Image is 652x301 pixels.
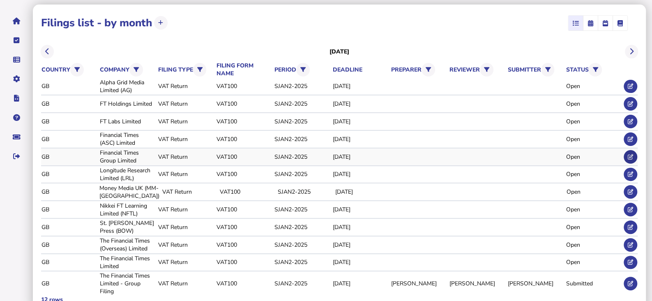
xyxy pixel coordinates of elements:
[541,63,555,76] button: Filter
[333,100,388,108] div: [DATE]
[449,280,505,287] div: [PERSON_NAME]
[158,100,214,108] div: VAT Return
[624,168,637,181] button: Edit
[568,16,583,30] mat-button-toggle: List view
[8,128,25,146] button: Raise a support ticket
[566,241,621,249] div: Open
[333,241,388,249] div: [DATE]
[216,153,272,161] div: VAT100
[100,219,155,235] div: St. [PERSON_NAME] Press (BOW)
[333,153,388,161] div: [DATE]
[41,16,152,30] h1: Filings list - by month
[99,184,159,200] div: Money Media UK (MM-[GEOGRAPHIC_DATA])
[391,61,447,78] th: preparer
[216,82,272,90] div: VAT100
[624,203,637,216] button: Edit
[8,70,25,88] button: Manage settings
[158,206,214,213] div: VAT Return
[70,63,84,76] button: Filter
[274,223,330,231] div: SJAN2-2025
[41,280,97,287] div: GB
[333,82,388,90] div: [DATE]
[129,63,143,76] button: Filter
[566,82,621,90] div: Open
[624,115,637,128] button: Edit
[8,12,25,30] button: Home
[274,61,330,78] th: period
[216,135,272,143] div: VAT100
[598,16,613,30] mat-button-toggle: Calendar week view
[333,258,388,266] div: [DATE]
[41,170,97,178] div: GB
[332,65,389,74] th: deadline
[41,100,97,108] div: GB
[158,135,214,143] div: VAT Return
[41,61,97,78] th: country
[566,170,621,178] div: Open
[8,148,25,165] button: Sign out
[508,280,563,287] div: [PERSON_NAME]
[333,135,388,143] div: [DATE]
[158,241,214,249] div: VAT Return
[41,241,97,249] div: GB
[624,185,637,199] button: Edit
[158,153,214,161] div: VAT Return
[329,48,349,56] h3: [DATE]
[507,61,564,78] th: submitter
[333,223,388,231] div: [DATE]
[566,135,621,143] div: Open
[100,118,155,125] div: FT Labs Limited
[333,170,388,178] div: [DATE]
[216,170,272,178] div: VAT100
[565,61,622,78] th: status
[566,153,621,161] div: Open
[216,100,272,108] div: VAT100
[41,258,97,266] div: GB
[41,82,97,90] div: GB
[333,118,388,125] div: [DATE]
[566,258,621,266] div: Open
[274,206,330,213] div: SJAN2-2025
[335,188,390,196] div: [DATE]
[613,16,627,30] mat-button-toggle: Ledger
[624,277,637,290] button: Edit
[193,63,207,76] button: Filter
[216,280,272,287] div: VAT100
[99,61,156,78] th: company
[158,258,214,266] div: VAT Return
[624,256,637,269] button: Edit
[566,280,621,287] div: Submitted
[274,82,330,90] div: SJAN2-2025
[333,280,388,287] div: [DATE]
[624,220,637,234] button: Edit
[158,223,214,231] div: VAT Return
[274,135,330,143] div: SJAN2-2025
[274,258,330,266] div: SJAN2-2025
[274,170,330,178] div: SJAN2-2025
[566,206,621,213] div: Open
[216,118,272,125] div: VAT100
[154,16,168,30] button: Upload transactions
[391,280,447,287] div: [PERSON_NAME]
[41,153,97,161] div: GB
[624,97,637,111] button: Edit
[220,188,275,196] div: VAT100
[100,149,155,164] div: Financial Times Group Limited
[566,118,621,125] div: Open
[8,90,25,107] button: Developer hub links
[100,79,155,94] div: Alpha Grid Media Limited (AG)
[8,32,25,49] button: Tasks
[158,61,214,78] th: filing type
[333,206,388,213] div: [DATE]
[567,188,622,196] div: Open
[566,100,621,108] div: Open
[624,80,637,93] button: Edit
[216,61,272,78] th: filing form name
[41,45,54,58] button: Previous
[8,51,25,68] button: Data manager
[100,202,155,218] div: Nikkei FT Learning Limited (NFTL)
[41,188,97,196] div: GB
[41,135,97,143] div: GB
[274,153,330,161] div: SJAN2-2025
